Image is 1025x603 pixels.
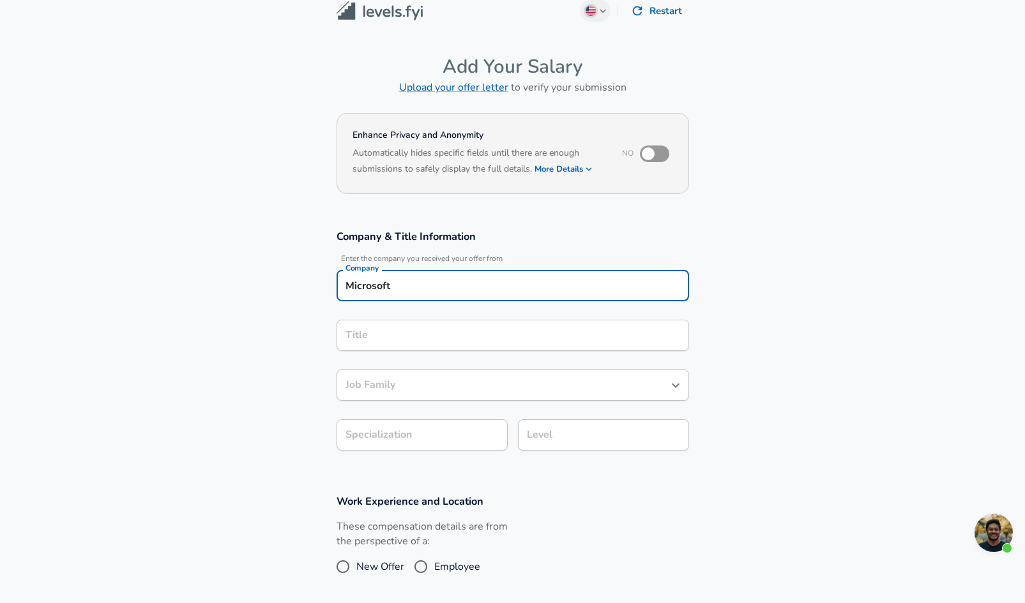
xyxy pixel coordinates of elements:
[342,325,683,345] input: Software Engineer
[342,375,664,395] input: Software Engineer
[524,425,683,445] input: L3
[356,559,404,574] span: New Offer
[345,264,379,272] label: Company
[667,376,685,394] button: Open
[337,1,423,21] img: Levels.fyi
[434,559,480,574] span: Employee
[535,160,593,178] button: More Details
[337,519,508,549] label: These compensation details are from the perspective of a:
[337,229,689,244] h3: Company & Title Information
[337,254,689,264] span: Enter the company you received your offer from
[337,419,508,450] input: Specialization
[337,494,689,509] h3: Work Experience and Location
[622,148,634,158] span: No
[975,514,1013,552] div: Open chat
[586,6,596,16] img: English (US)
[337,55,689,78] h4: Add Your Salary
[337,78,689,96] h6: to verify your submission
[353,146,605,178] h6: Automatically hides specific fields until there are enough submissions to safely display the full...
[342,276,683,295] input: Google
[353,129,605,142] h4: Enhance Privacy and Anonymity
[399,80,508,94] a: Upload your offer letter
